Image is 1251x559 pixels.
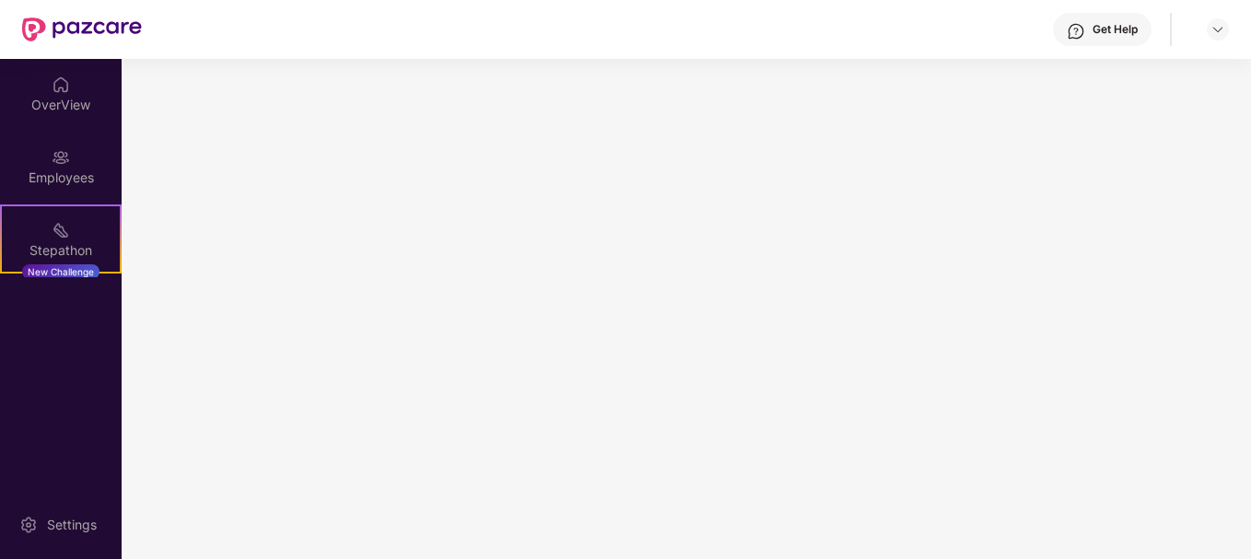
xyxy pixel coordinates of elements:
[22,17,142,41] img: New Pazcare Logo
[52,148,70,167] img: svg+xml;base64,PHN2ZyBpZD0iRW1wbG95ZWVzIiB4bWxucz0iaHR0cDovL3d3dy53My5vcmcvMjAwMC9zdmciIHdpZHRoPS...
[2,241,120,260] div: Stepathon
[19,516,38,534] img: svg+xml;base64,PHN2ZyBpZD0iU2V0dGluZy0yMHgyMCIgeG1sbnM9Imh0dHA6Ly93d3cudzMub3JnLzIwMDAvc3ZnIiB3aW...
[41,516,102,534] div: Settings
[52,76,70,94] img: svg+xml;base64,PHN2ZyBpZD0iSG9tZSIgeG1sbnM9Imh0dHA6Ly93d3cudzMub3JnLzIwMDAvc3ZnIiB3aWR0aD0iMjAiIG...
[1210,22,1225,37] img: svg+xml;base64,PHN2ZyBpZD0iRHJvcGRvd24tMzJ4MzIiIHhtbG5zPSJodHRwOi8vd3d3LnczLm9yZy8yMDAwL3N2ZyIgd2...
[1067,22,1085,41] img: svg+xml;base64,PHN2ZyBpZD0iSGVscC0zMngzMiIgeG1sbnM9Imh0dHA6Ly93d3cudzMub3JnLzIwMDAvc3ZnIiB3aWR0aD...
[22,264,99,279] div: New Challenge
[52,221,70,239] img: svg+xml;base64,PHN2ZyB4bWxucz0iaHR0cDovL3d3dy53My5vcmcvMjAwMC9zdmciIHdpZHRoPSIyMSIgaGVpZ2h0PSIyMC...
[1093,22,1138,37] div: Get Help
